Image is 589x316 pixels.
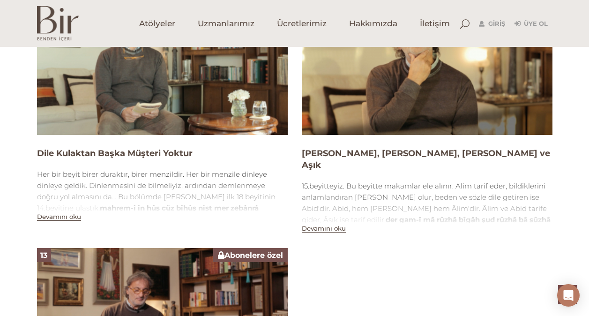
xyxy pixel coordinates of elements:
[557,284,580,307] div: Open Intercom Messenger
[277,18,327,29] span: Ücretlerimiz
[37,169,288,259] div: Her bir beyit birer duraktır, birer menzildir. Her bir menzile dinleye dinleye geldik. Dinlenmesi...
[302,181,552,282] div: 15.beyitteyiz. Bu beyitte makamlar ele alınır. Alim tarif eder, bildiklerini anlamlandıran [PERSO...
[420,18,450,29] span: İletişim
[302,148,552,171] h4: [PERSON_NAME], [PERSON_NAME], [PERSON_NAME] ve Aşık
[139,18,175,29] span: Atölyeler
[349,18,397,29] span: Hakkımızda
[198,18,254,29] span: Uzmanlarımız
[514,18,548,30] a: Üye Ol
[37,213,81,221] button: Devamını oku
[37,148,288,159] h4: Dile Kulaktan Başka Müşteri Yoktur
[40,251,47,260] span: 13
[218,251,283,260] span: Abonelere özel
[100,203,212,212] strong: mahrem-î în hûş cüz bîhûş nist
[302,225,346,233] button: Devamını oku
[479,18,505,30] a: Giriş
[386,215,495,224] strong: der gam-î mâ rûzhâ bîgâh şud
